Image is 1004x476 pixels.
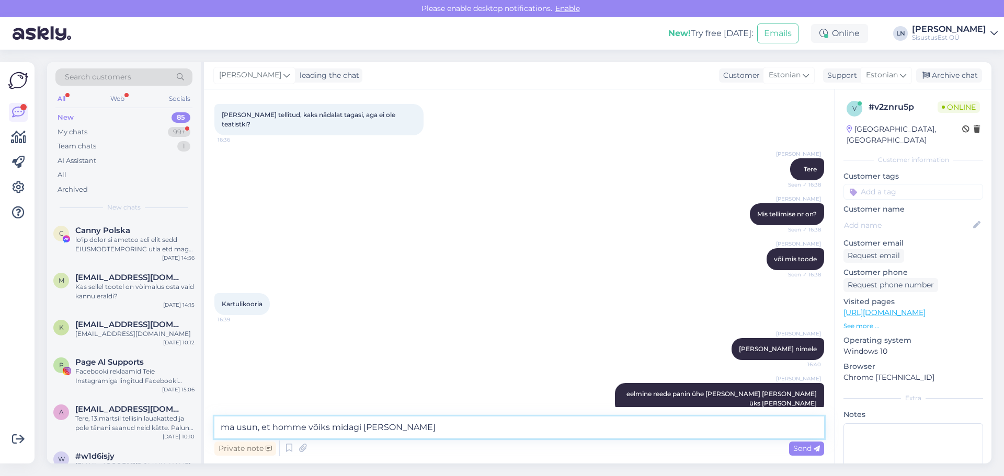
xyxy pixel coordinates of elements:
[843,361,983,372] p: Browser
[843,409,983,420] p: Notes
[59,408,64,416] span: a
[823,70,857,81] div: Support
[75,451,115,461] span: #w1d6isjy
[172,112,190,123] div: 85
[59,276,64,284] span: m
[8,71,28,90] img: Askly Logo
[626,390,818,407] span: eelmine reede panin ühe [PERSON_NAME] [PERSON_NAME] üks [PERSON_NAME]
[793,444,820,453] span: Send
[847,124,962,146] div: [GEOGRAPHIC_DATA], [GEOGRAPHIC_DATA]
[107,203,141,212] span: New chats
[75,357,144,367] span: Page Al Supports
[108,92,127,106] div: Web
[75,414,195,433] div: Tere, 13.märtsil tellisin lauakatted ja pole tänani saanud neid kätte. Palun kontrollige minu tel...
[843,171,983,182] p: Customer tags
[843,321,983,331] p: See more ...
[843,249,904,263] div: Request email
[222,111,397,128] span: [PERSON_NAME] tellitud, kaks nädalat tagasi, aga ei ole teatistki?
[75,404,184,414] span: alla.fedotova.777@gmail.com
[214,416,824,438] textarea: ma usun, et homme võiks midagi [PERSON_NAME]
[843,308,926,317] a: [URL][DOMAIN_NAME]
[843,296,983,307] p: Visited pages
[866,69,898,81] span: Estonian
[177,141,190,152] div: 1
[75,273,184,282] span: maritleito@gmail.com
[162,254,195,262] div: [DATE] 14:56
[843,267,983,278] p: Customer phone
[912,33,986,42] div: SisustusEst OÜ
[843,335,983,346] p: Operating system
[58,112,74,123] div: New
[869,101,938,113] div: # v2znru5p
[843,204,983,215] p: Customer name
[668,28,691,38] b: New!
[843,346,983,357] p: Windows 10
[75,367,195,386] div: Facebooki reklaamid Teie Instagramiga lingitud Facebooki konto on identiteedivarguse kahtluse tõt...
[916,68,982,83] div: Archive chat
[843,393,983,403] div: Extra
[219,69,281,81] span: [PERSON_NAME]
[938,101,980,113] span: Online
[776,150,821,158] span: [PERSON_NAME]
[58,127,87,137] div: My chats
[75,461,195,470] div: [EMAIL_ADDRESS][DOMAIN_NAME]
[163,339,195,346] div: [DATE] 10:12
[163,433,195,440] div: [DATE] 10:10
[757,210,817,218] span: Mis tellimise nr on?
[167,92,192,106] div: Socials
[168,127,190,137] div: 99+
[782,226,821,234] span: Seen ✓ 16:38
[852,105,857,112] span: v
[222,300,263,308] span: Kartulikooria
[769,69,801,81] span: Estonian
[757,24,798,43] button: Emails
[843,184,983,200] input: Add a tag
[843,155,983,165] div: Customer information
[843,278,938,292] div: Request phone number
[776,195,821,203] span: [PERSON_NAME]
[75,226,130,235] span: Canny Polska
[59,361,64,369] span: P
[75,329,195,339] div: [EMAIL_ADDRESS][DOMAIN_NAME]
[776,330,821,338] span: [PERSON_NAME]
[893,26,908,41] div: LN
[75,282,195,301] div: Kas sellel tootel on võimalus osta vaid kannu eraldi?
[782,361,821,368] span: 16:40
[162,386,195,393] div: [DATE] 15:06
[163,301,195,309] div: [DATE] 14:15
[65,72,131,83] span: Search customers
[58,184,88,195] div: Archived
[912,25,998,42] a: [PERSON_NAME]SisustusEst OÜ
[58,455,65,463] span: w
[804,165,817,173] span: Tere
[55,92,67,106] div: All
[552,4,583,13] span: Enable
[218,136,257,144] span: 16:36
[58,170,66,180] div: All
[719,70,760,81] div: Customer
[295,70,359,81] div: leading the chat
[774,255,817,263] span: või mis toode
[58,141,96,152] div: Team chats
[782,271,821,278] span: Seen ✓ 16:38
[218,316,257,323] span: 16:39
[843,238,983,249] p: Customer email
[668,27,753,40] div: Try free [DATE]:
[776,375,821,382] span: [PERSON_NAME]
[75,235,195,254] div: lo'ip dolor si ametco adi elit sedd EIUSMODTEMPORINC utla etd magn aliquaenima minimven. quisnos ...
[59,323,64,331] span: k
[75,320,184,329] span: kaililottajuhkam@gmail.com
[58,156,96,166] div: AI Assistant
[782,181,821,189] span: Seen ✓ 16:38
[844,219,971,231] input: Add name
[739,345,817,353] span: [PERSON_NAME] nimele
[912,25,986,33] div: [PERSON_NAME]
[59,229,64,237] span: C
[214,442,276,456] div: Private note
[776,240,821,248] span: [PERSON_NAME]
[811,24,868,43] div: Online
[843,372,983,383] p: Chrome [TECHNICAL_ID]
